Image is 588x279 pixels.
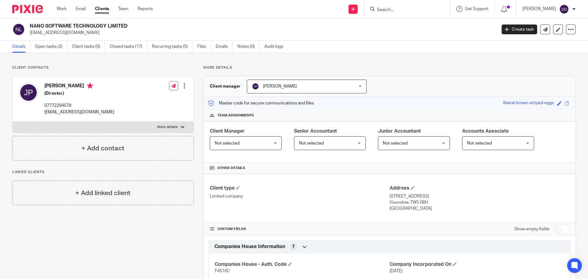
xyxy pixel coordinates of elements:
[383,141,408,145] span: Not selected
[152,41,193,53] a: Recurring tasks (5)
[216,41,233,53] a: Emails
[215,261,390,268] h4: Companies House - Auth. Code
[95,6,109,12] a: Clients
[252,83,259,90] img: svg%3E
[87,83,93,89] i: Primary
[12,41,30,53] a: Details
[237,41,260,53] a: Notes (0)
[75,188,130,198] h4: + Add linked client
[390,205,569,212] p: [GEOGRAPHIC_DATA]
[376,7,432,13] input: Search
[210,227,390,232] h4: CUSTOM FIELDS
[462,129,509,134] span: Accounts Associate
[214,243,285,250] span: Companies House Information
[57,6,66,12] a: Work
[44,90,114,96] h5: (Director)
[157,125,178,130] p: More details
[294,129,337,134] span: Senior Accountant
[465,7,488,11] span: Get Support
[210,83,241,89] h3: Client manager
[210,193,390,199] p: Limited company
[210,129,245,134] span: Client Manager
[12,65,194,70] p: Client contacts
[208,100,314,106] p: Master code for secure communications and files
[299,141,324,145] span: Not selected
[44,109,114,115] p: [EMAIL_ADDRESS][DOMAIN_NAME]
[19,83,38,102] img: svg%3E
[514,226,549,232] label: Show empty fields
[35,41,67,53] a: Open tasks (2)
[264,41,288,53] a: Audit logs
[559,4,569,14] img: svg%3E
[215,141,239,145] span: Not selected
[522,6,556,12] p: [PERSON_NAME]
[217,113,254,118] span: Team assignments
[390,269,402,273] span: [DATE]
[210,185,390,191] h4: Client type
[30,30,492,36] p: [EMAIL_ADDRESS][DOMAIN_NAME]
[81,144,124,153] h4: + Add contact
[390,185,569,191] h4: Address
[215,269,230,273] span: F4516C
[390,193,569,199] p: [STREET_ADDRESS]
[378,129,421,134] span: Junior Accountant
[502,25,537,34] a: Create task
[292,244,295,250] span: 7
[12,23,25,36] img: svg%3E
[12,5,43,13] img: Pixie
[503,100,554,107] div: liberal-brown-striped-eggs
[12,170,194,175] p: Linked clients
[217,166,245,171] span: Other details
[197,41,211,53] a: Files
[118,6,128,12] a: Team
[263,84,297,89] span: [PERSON_NAME]
[203,65,576,70] p: More details
[390,199,569,205] p: Hounslow, TW5 0BH
[30,23,400,29] h2: NANO SOFTWARE TECHNOLOGY LIMITED
[110,41,147,53] a: Closed tasks (17)
[138,6,153,12] a: Reports
[390,261,564,268] h4: Company Incorporated On
[76,6,86,12] a: Email
[44,83,114,90] h4: [PERSON_NAME]
[72,41,105,53] a: Client tasks (0)
[44,103,114,109] p: 07772294579
[467,141,492,145] span: Not selected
